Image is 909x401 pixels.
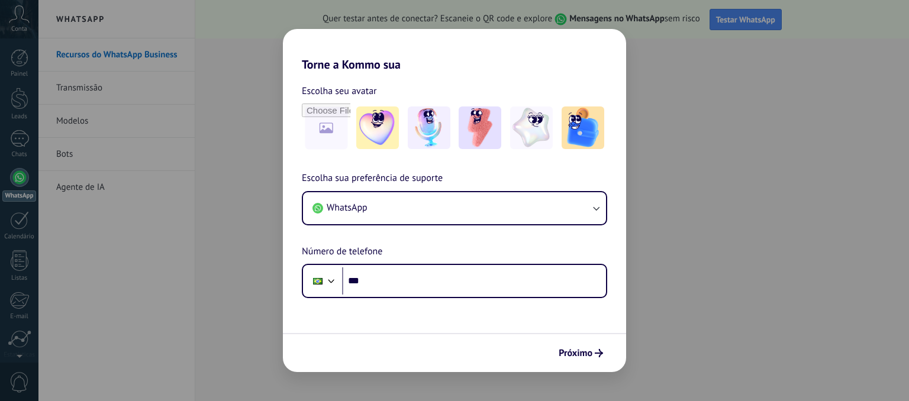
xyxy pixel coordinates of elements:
span: Próximo [559,349,592,357]
img: -5.jpeg [562,106,604,149]
img: -4.jpeg [510,106,553,149]
div: Brazil: + 55 [307,269,329,293]
h2: Torne a Kommo sua [283,29,626,72]
button: Próximo [553,343,608,363]
img: -3.jpeg [459,106,501,149]
button: WhatsApp [303,192,606,224]
img: -1.jpeg [356,106,399,149]
span: WhatsApp [327,202,368,214]
span: Escolha sua preferência de suporte [302,171,443,186]
span: Número de telefone [302,244,382,260]
span: Escolha seu avatar [302,83,377,99]
img: -2.jpeg [408,106,450,149]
